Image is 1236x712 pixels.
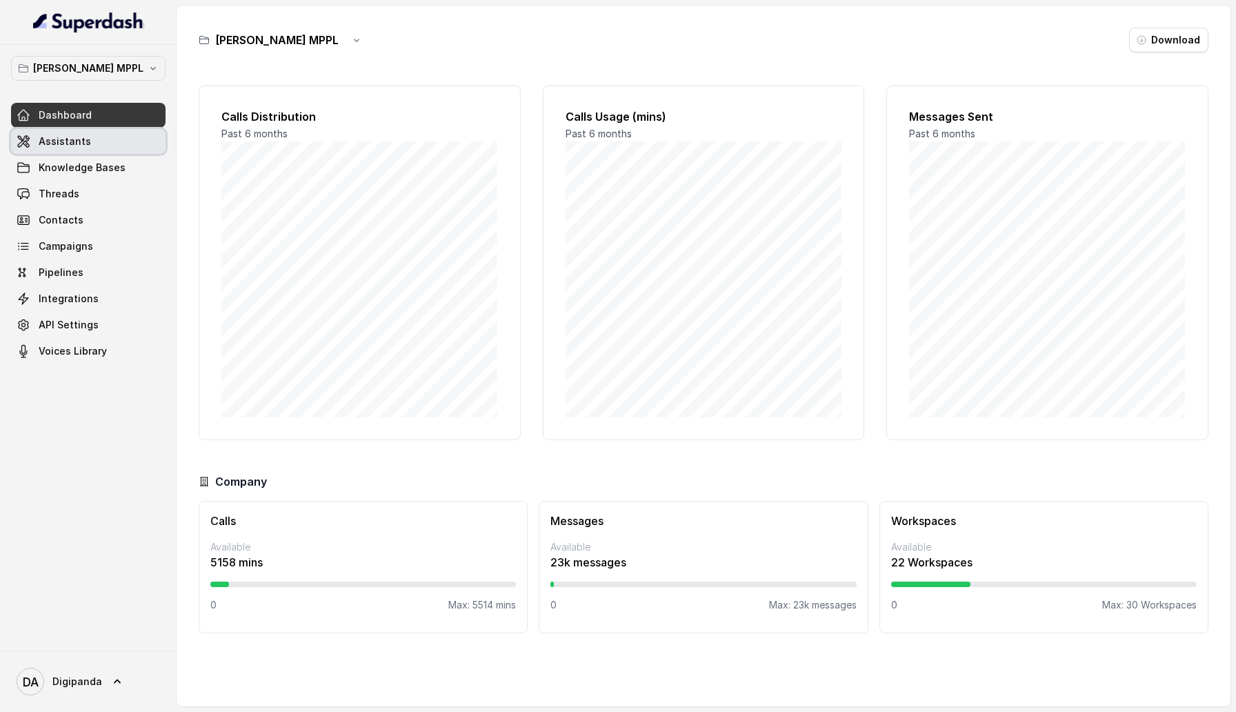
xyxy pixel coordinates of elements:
span: Assistants [39,135,91,148]
h3: Company [215,473,267,490]
p: 23k messages [550,554,856,571]
span: Pipelines [39,266,83,279]
button: [PERSON_NAME] MPPL [11,56,166,81]
p: Available [891,540,1197,554]
span: Past 6 months [221,128,288,139]
a: Threads [11,181,166,206]
span: API Settings [39,318,99,332]
a: Contacts [11,208,166,233]
a: Knowledge Bases [11,155,166,180]
span: Threads [39,187,79,201]
p: [PERSON_NAME] MPPL [33,60,143,77]
span: Knowledge Bases [39,161,126,175]
h2: Calls Usage (mins) [566,108,842,125]
p: Max: 23k messages [769,598,857,612]
a: Pipelines [11,260,166,285]
text: DA [23,675,39,689]
span: Integrations [39,292,99,306]
p: 0 [550,598,557,612]
h2: Messages Sent [909,108,1186,125]
span: Dashboard [39,108,92,122]
p: Max: 5514 mins [448,598,516,612]
span: Campaigns [39,239,93,253]
span: Digipanda [52,675,102,689]
p: Max: 30 Workspaces [1102,598,1197,612]
h3: Messages [550,513,856,529]
p: Available [550,540,856,554]
span: Past 6 months [909,128,975,139]
a: Campaigns [11,234,166,259]
span: Voices Library [39,344,107,358]
h2: Calls Distribution [221,108,498,125]
a: Voices Library [11,339,166,364]
a: Assistants [11,129,166,154]
a: Integrations [11,286,166,311]
p: 0 [210,598,217,612]
h3: Workspaces [891,513,1197,529]
a: Digipanda [11,662,166,701]
img: light.svg [33,11,144,33]
p: 0 [891,598,897,612]
span: Contacts [39,213,83,227]
h3: [PERSON_NAME] MPPL [215,32,339,48]
button: Download [1129,28,1208,52]
p: 5158 mins [210,554,516,571]
p: Available [210,540,516,554]
span: Past 6 months [566,128,632,139]
a: Dashboard [11,103,166,128]
p: 22 Workspaces [891,554,1197,571]
a: API Settings [11,313,166,337]
h3: Calls [210,513,516,529]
